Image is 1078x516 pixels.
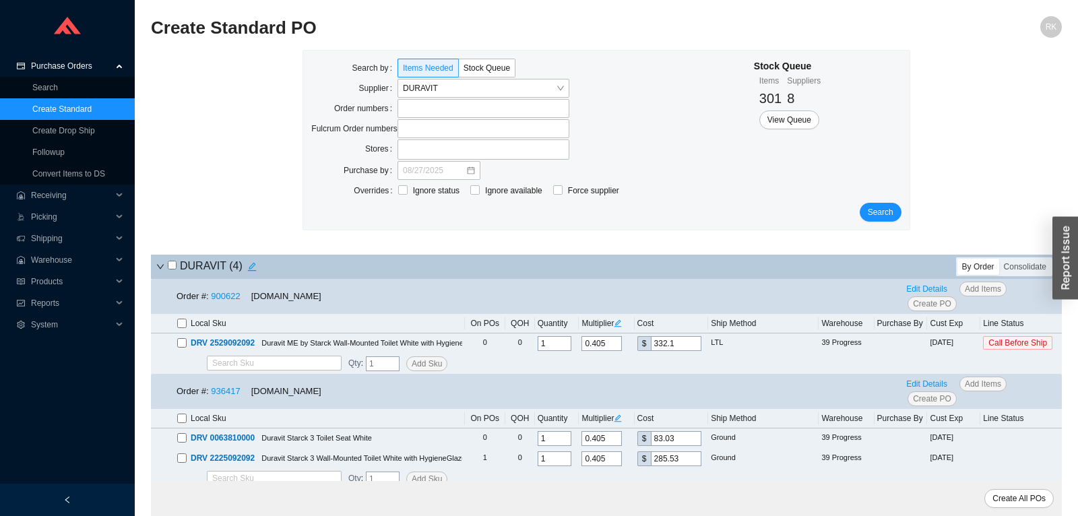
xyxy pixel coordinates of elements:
[614,319,622,327] span: edit
[348,474,361,483] span: Qty
[406,356,447,371] button: Add Sku
[465,449,505,469] td: 1
[32,169,105,179] a: Convert Items to DS
[927,314,980,333] th: Cust Exp
[637,336,651,351] div: $
[927,449,980,469] td: [DATE]
[819,409,874,428] th: Warehouse
[635,314,709,333] th: Cost
[403,79,564,97] span: DURAVIT
[984,489,1054,508] button: Create All POs
[819,333,874,354] td: 39 Progress
[708,409,819,428] th: Ship Method
[983,336,1052,350] span: Call Before Ship
[31,271,112,292] span: Products
[819,449,874,469] td: 39 Progress
[505,449,535,469] td: 0
[251,291,321,301] span: [DOMAIN_NAME]
[980,409,1062,428] th: Line Status
[906,377,947,391] span: Edit Details
[32,104,92,114] a: Create Standard
[243,257,261,276] button: edit
[875,314,928,333] th: Purchase By
[767,113,811,127] span: View Queue
[348,358,361,368] span: Qty
[191,317,226,330] span: Local Sku
[403,164,466,177] input: 08/27/2025
[708,314,819,333] th: Ship Method
[708,333,819,354] td: LTL
[957,259,999,275] div: By Order
[999,259,1051,275] div: Consolidate
[708,449,819,469] td: Ground
[759,74,782,88] div: Items
[348,356,363,371] span: :
[505,314,535,333] th: QOH
[535,409,579,428] th: Quantity
[759,110,819,129] button: View Queue
[344,161,398,180] label: Purchase by
[959,377,1007,391] button: Add Items
[16,321,26,329] span: setting
[901,282,953,296] button: Edit Details
[759,91,782,106] span: 301
[1046,16,1057,38] span: RK
[311,119,398,138] label: Fulcrum Order numbers
[563,184,625,197] span: Force supplier
[251,386,321,396] span: [DOMAIN_NAME]
[16,299,26,307] span: fund
[211,386,240,396] a: 936417
[754,59,821,74] div: Stock Queue
[927,428,980,449] td: [DATE]
[992,492,1046,505] span: Create All POs
[31,314,112,335] span: System
[151,16,834,40] h2: Create Standard PO
[334,99,398,118] label: Order numbers
[352,59,398,77] label: Search by
[229,260,243,271] span: ( 4 )
[31,249,112,271] span: Warehouse
[16,62,26,70] span: credit-card
[901,377,953,391] button: Edit Details
[177,386,209,396] span: Order #:
[635,409,709,428] th: Cost
[191,453,255,463] span: DRV 2225092092
[16,278,26,286] span: read
[243,262,261,271] span: edit
[191,412,226,425] span: Local Sku
[31,206,112,228] span: Picking
[505,428,535,449] td: 0
[787,91,794,106] span: 8
[614,414,622,422] span: edit
[465,428,505,449] td: 0
[366,472,400,486] input: 1
[32,126,95,135] a: Create Drop Ship
[177,291,209,301] span: Order #:
[191,433,255,443] span: DRV 0063810000
[261,339,482,347] span: Duravit ME by Starck Wall-Mounted Toilet White with HygieneGlaze
[581,412,631,425] div: Multiplier
[464,63,510,73] span: Stock Queue
[868,205,893,219] span: Search
[465,314,505,333] th: On POs
[927,333,980,354] td: [DATE]
[505,333,535,354] td: 0
[535,314,579,333] th: Quantity
[637,431,651,446] div: $
[354,181,398,200] label: Overrides
[32,83,58,92] a: Search
[875,409,928,428] th: Purchase By
[359,79,398,98] label: Supplier:
[31,228,112,249] span: Shipping
[860,203,901,222] button: Search
[32,148,65,157] a: Followup
[906,282,947,296] span: Edit Details
[959,282,1007,296] button: Add Items
[408,184,465,197] span: Ignore status
[191,338,255,348] span: DRV 2529092092
[819,428,874,449] td: 39 Progress
[365,139,398,158] label: Stores
[465,409,505,428] th: On POs
[31,55,112,77] span: Purchase Orders
[927,409,980,428] th: Cust Exp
